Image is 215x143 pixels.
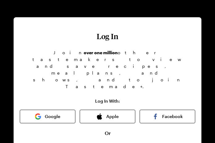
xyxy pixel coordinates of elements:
button: Facebook [140,110,195,123]
button: Apple [80,110,135,123]
span: Or [105,129,111,137]
b: over one million [84,50,118,55]
p: Log In With: [95,99,120,104]
a: Go to Tastemade Homepage [86,10,129,17]
p: Join other tastemakers to view and save recipes, meal plans, and shows, and to join Tastemade+. [20,49,195,90]
button: Google [20,110,75,123]
img: tastemade [86,10,129,15]
h1: Log In [20,32,195,41]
